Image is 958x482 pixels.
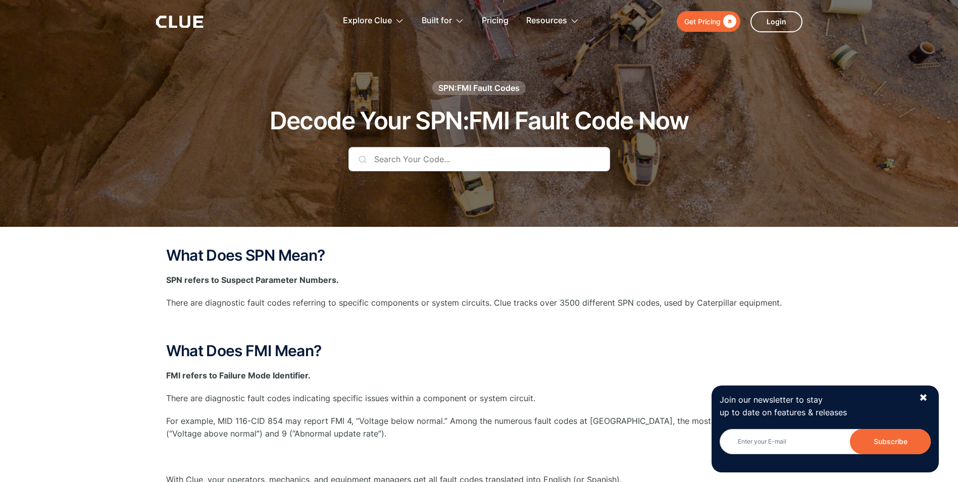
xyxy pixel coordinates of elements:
[526,5,579,37] div: Resources
[850,429,931,454] input: Subscribe
[166,247,792,264] h2: What Does SPN Mean?
[720,429,931,454] input: Enter your E-mail
[720,394,910,419] p: Join our newsletter to stay up to date on features & releases
[720,429,931,464] form: Newsletter
[166,392,792,405] p: There are diagnostic fault codes indicating specific issues within a component or system circuit.
[166,275,339,285] strong: SPN refers to Suspect Parameter Numbers.
[919,392,928,404] div: ✖
[438,82,520,93] div: SPN:FMI Fault Codes
[166,343,792,359] h2: What Does FMI Mean?
[166,320,792,332] p: ‍
[422,5,452,37] div: Built for
[343,5,392,37] div: Explore Clue
[422,5,464,37] div: Built for
[721,15,736,28] div: 
[750,11,802,32] a: Login
[348,147,610,171] input: Search Your Code...
[677,11,740,32] a: Get Pricing
[270,108,689,134] h1: Decode Your SPN:FMI Fault Code Now
[166,370,311,380] strong: FMI refers to Failure Mode Identifier.
[684,15,721,28] div: Get Pricing
[482,5,509,37] a: Pricing
[166,297,792,309] p: There are diagnostic fault codes referring to specific components or system circuits. Clue tracks...
[526,5,567,37] div: Resources
[343,5,404,37] div: Explore Clue
[166,415,792,440] p: For example, MID 116-CID 854 may report FMI 4, “Voltage below normal.” Among the numerous fault c...
[166,451,792,463] p: ‍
